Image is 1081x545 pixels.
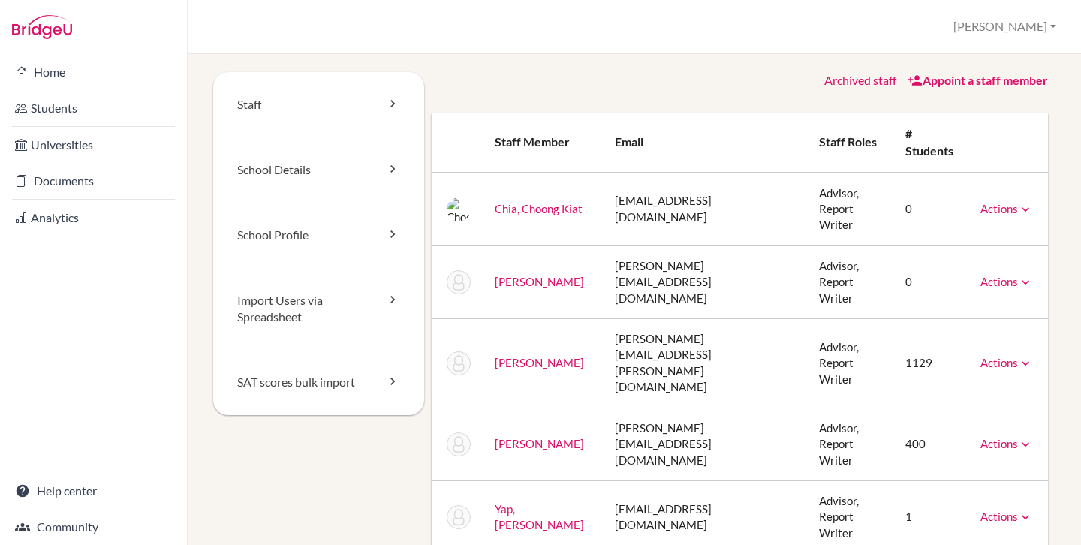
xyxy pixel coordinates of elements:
a: Help center [3,476,184,506]
td: [PERSON_NAME][EMAIL_ADDRESS][DOMAIN_NAME] [603,408,808,480]
a: Students [3,93,184,123]
a: Actions [980,202,1033,215]
a: Import Users via Spreadsheet [213,268,424,351]
a: Community [3,512,184,542]
th: Staff roles [807,113,893,173]
a: Yap, [PERSON_NAME] [495,502,584,531]
a: Documents [3,166,184,196]
td: [PERSON_NAME][EMAIL_ADDRESS][PERSON_NAME][DOMAIN_NAME] [603,319,808,408]
a: [PERSON_NAME] [495,356,584,369]
a: Archived staff [824,73,896,87]
img: Choong Kiat Chia [447,197,471,221]
a: School Details [213,137,424,203]
a: [PERSON_NAME] [495,275,584,288]
a: Staff [213,72,424,137]
a: [PERSON_NAME] [495,437,584,450]
a: SAT scores bulk import [213,350,424,415]
a: Actions [980,437,1033,450]
a: Actions [980,510,1033,523]
img: Junita Devi Sockalingam [447,432,471,456]
img: Nicholas Chia [447,270,471,294]
td: Advisor, Report Writer [807,319,893,408]
a: Appoint a staff member [908,73,1048,87]
a: Actions [980,356,1033,369]
td: 1129 [893,319,968,408]
a: School Profile [213,203,424,268]
th: # students [893,113,968,173]
a: Actions [980,275,1033,288]
td: 400 [893,408,968,480]
td: 0 [893,173,968,246]
td: [PERSON_NAME][EMAIL_ADDRESS][DOMAIN_NAME] [603,245,808,318]
td: Advisor, Report Writer [807,173,893,246]
th: Staff member [483,113,603,173]
a: Analytics [3,203,184,233]
td: Advisor, Report Writer [807,245,893,318]
a: Universities [3,130,184,160]
a: Chia, Choong Kiat [495,202,583,215]
button: [PERSON_NAME] [947,13,1063,41]
a: Home [3,57,184,87]
th: Email [603,113,808,173]
img: Bridge-U [12,15,72,39]
img: Lin Lin Yap [447,505,471,529]
img: Junita Devi Sockalingam [447,351,471,375]
td: 0 [893,245,968,318]
td: Advisor, Report Writer [807,408,893,480]
td: [EMAIL_ADDRESS][DOMAIN_NAME] [603,173,808,246]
